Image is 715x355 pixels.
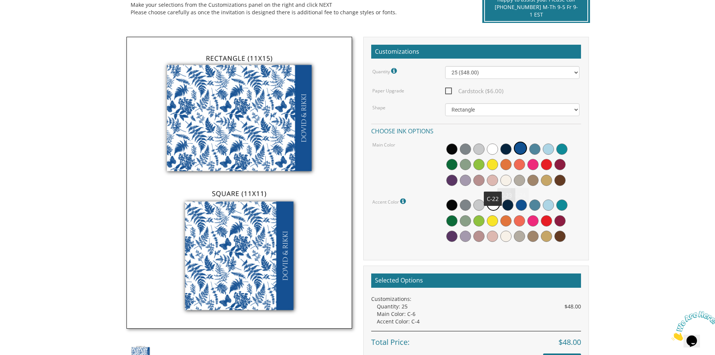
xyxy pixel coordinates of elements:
[445,86,503,96] span: Cardstock ($6.00)
[371,295,581,303] div: Customizations:
[372,142,395,148] label: Main Color
[372,66,399,76] label: Quantity
[371,124,581,137] h4: Choose ink options
[377,303,581,310] div: Quantity: 25
[668,308,715,344] iframe: chat widget
[3,3,50,33] img: Chat attention grabber
[564,303,581,310] span: $48.00
[126,37,352,329] img: Design16.jpg
[377,310,581,318] div: Main Color: C-6
[372,104,385,111] label: Shape
[371,45,581,59] h2: Customizations
[372,88,404,94] label: Paper Upgrade
[377,318,581,325] div: Accent Color: C-4
[558,337,581,348] span: $48.00
[131,1,465,16] div: Make your selections from the Customizations panel on the right and click NEXT Please choose care...
[371,273,581,288] h2: Selected Options
[371,331,581,348] div: Total Price:
[372,196,408,206] label: Accent Color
